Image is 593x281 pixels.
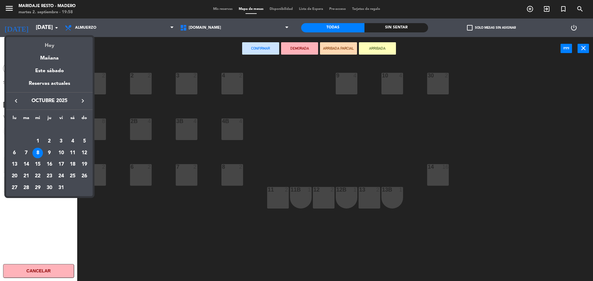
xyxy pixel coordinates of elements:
[67,159,78,170] div: 18
[79,136,90,147] div: 5
[6,62,93,80] div: Este sábado
[56,183,66,193] div: 31
[67,135,79,147] td: 4 de octubre de 2025
[6,80,93,92] div: Reservas actuales
[6,37,93,50] div: Hoy
[78,135,90,147] td: 5 de octubre de 2025
[32,159,44,170] td: 15 de octubre de 2025
[9,124,90,135] td: OCT.
[9,147,20,159] td: 6 de octubre de 2025
[9,182,20,194] td: 27 de octubre de 2025
[56,171,66,181] div: 24
[44,147,55,159] td: 9 de octubre de 2025
[78,170,90,182] td: 26 de octubre de 2025
[56,159,66,170] div: 17
[78,159,90,170] td: 19 de octubre de 2025
[79,171,90,181] div: 26
[79,97,86,105] i: keyboard_arrow_right
[78,114,90,124] th: domingo
[9,148,20,158] div: 6
[9,171,20,181] div: 20
[67,170,79,182] td: 25 de octubre de 2025
[32,148,43,158] div: 8
[21,159,32,170] div: 14
[44,114,55,124] th: jueves
[67,148,78,158] div: 11
[56,136,66,147] div: 3
[67,171,78,181] div: 25
[44,159,55,170] div: 16
[67,159,79,170] td: 18 de octubre de 2025
[9,159,20,170] div: 13
[12,97,20,105] i: keyboard_arrow_left
[9,170,20,182] td: 20 de octubre de 2025
[32,182,44,194] td: 29 de octubre de 2025
[55,135,67,147] td: 3 de octubre de 2025
[55,147,67,159] td: 10 de octubre de 2025
[44,171,55,181] div: 23
[79,148,90,158] div: 12
[32,159,43,170] div: 15
[11,97,22,105] button: keyboard_arrow_left
[32,114,44,124] th: miércoles
[78,147,90,159] td: 12 de octubre de 2025
[44,159,55,170] td: 16 de octubre de 2025
[20,147,32,159] td: 7 de octubre de 2025
[21,183,32,193] div: 28
[32,170,44,182] td: 22 de octubre de 2025
[21,148,32,158] div: 7
[9,114,20,124] th: lunes
[67,136,78,147] div: 4
[32,171,43,181] div: 22
[44,136,55,147] div: 2
[77,97,88,105] button: keyboard_arrow_right
[67,114,79,124] th: sábado
[32,136,43,147] div: 1
[9,183,20,193] div: 27
[44,135,55,147] td: 2 de octubre de 2025
[20,114,32,124] th: martes
[20,159,32,170] td: 14 de octubre de 2025
[55,182,67,194] td: 31 de octubre de 2025
[9,159,20,170] td: 13 de octubre de 2025
[55,170,67,182] td: 24 de octubre de 2025
[20,170,32,182] td: 21 de octubre de 2025
[44,183,55,193] div: 30
[44,170,55,182] td: 23 de octubre de 2025
[55,159,67,170] td: 17 de octubre de 2025
[55,114,67,124] th: viernes
[21,171,32,181] div: 21
[32,183,43,193] div: 29
[67,147,79,159] td: 11 de octubre de 2025
[22,97,77,105] span: octubre 2025
[32,147,44,159] td: 8 de octubre de 2025
[79,159,90,170] div: 19
[20,182,32,194] td: 28 de octubre de 2025
[44,182,55,194] td: 30 de octubre de 2025
[6,50,93,62] div: Mañana
[56,148,66,158] div: 10
[44,148,55,158] div: 9
[32,135,44,147] td: 1 de octubre de 2025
